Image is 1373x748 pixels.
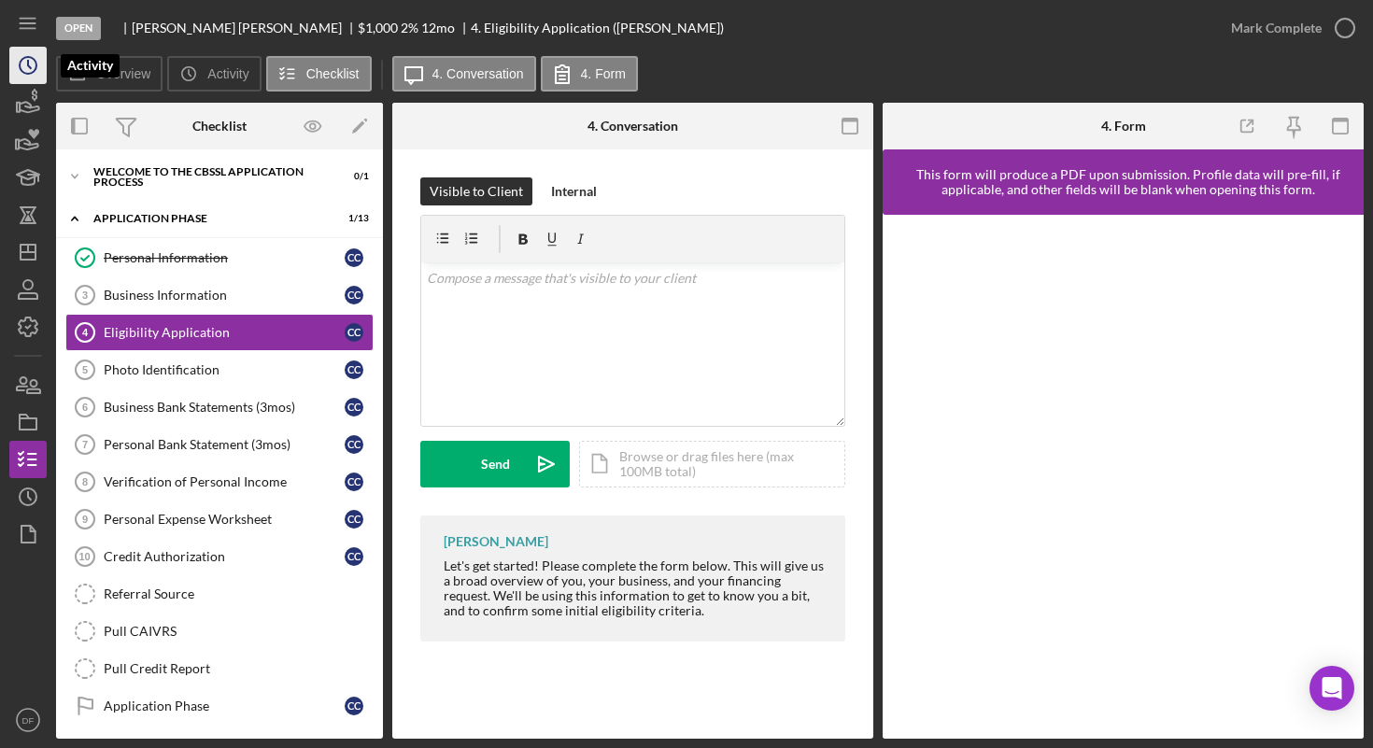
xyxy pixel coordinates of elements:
div: 0 / 1 [335,171,369,182]
tspan: 3 [82,289,88,301]
div: Verification of Personal Income [104,474,345,489]
a: 9Personal Expense WorksheetCC [65,501,374,538]
a: Application PhaseCC [65,687,374,725]
div: [PERSON_NAME] [PERSON_NAME] [132,21,358,35]
tspan: 9 [82,514,88,525]
a: Pull CAIVRS [65,613,374,650]
div: Welcome to the CBSSL Application Process [93,166,322,188]
button: Overview [56,56,163,92]
div: [PERSON_NAME] [444,534,548,549]
div: C C [345,473,363,491]
a: Pull Credit Report [65,650,374,687]
div: Application Phase [104,699,345,713]
tspan: 8 [82,476,88,487]
div: Business Information [104,288,345,303]
button: Activity [167,56,261,92]
div: C C [345,510,363,529]
a: 3Business InformationCC [65,276,374,314]
div: C C [345,398,363,416]
div: Mark Complete [1231,9,1322,47]
tspan: 7 [82,439,88,450]
div: C C [345,323,363,342]
text: DF [22,715,35,726]
div: Personal Bank Statement (3mos) [104,437,345,452]
div: 4. Conversation [587,119,678,134]
div: C C [345,697,363,715]
a: 10Credit AuthorizationCC [65,538,374,575]
label: Checklist [306,66,360,81]
div: Send [481,441,510,487]
div: Personal Expense Worksheet [104,512,345,527]
div: Application Phase [93,213,322,224]
div: Internal [551,177,597,205]
a: 5Photo IdentificationCC [65,351,374,388]
iframe: Lenderfit form [901,233,1347,720]
tspan: 10 [78,551,90,562]
div: Business Bank Statements (3mos) [104,400,345,415]
tspan: 6 [82,402,88,413]
div: 4. Eligibility Application ([PERSON_NAME]) [471,21,724,35]
div: This form will produce a PDF upon submission. Profile data will pre-fill, if applicable, and othe... [892,167,1364,197]
div: Credit Authorization [104,549,345,564]
div: Open Intercom Messenger [1309,666,1354,711]
a: 4Eligibility ApplicationCC [65,314,374,351]
button: Visible to Client [420,177,532,205]
div: Pull Credit Report [104,661,373,676]
div: C C [345,286,363,304]
div: Photo Identification [104,362,345,377]
a: 7Personal Bank Statement (3mos)CC [65,426,374,463]
div: Let's get started! Please complete the form below. This will give us a broad overview of you, you... [444,558,827,618]
a: Referral Source [65,575,374,613]
button: 4. Form [541,56,638,92]
div: C C [345,547,363,566]
div: C C [345,248,363,267]
a: 8Verification of Personal IncomeCC [65,463,374,501]
div: Open [56,17,101,40]
div: C C [345,435,363,454]
div: 12 mo [421,21,455,35]
div: Eligibility Application [104,325,345,340]
label: Overview [96,66,150,81]
div: Checklist [192,119,247,134]
button: Checklist [266,56,372,92]
div: 4. Form [1101,119,1146,134]
div: Visible to Client [430,177,523,205]
button: Internal [542,177,606,205]
button: Send [420,441,570,487]
label: 4. Conversation [432,66,524,81]
button: DF [9,701,47,739]
div: 2 % [401,21,418,35]
button: 4. Conversation [392,56,536,92]
a: 6Business Bank Statements (3mos)CC [65,388,374,426]
button: Mark Complete [1212,9,1364,47]
a: Personal InformationCC [65,239,374,276]
div: Pull CAIVRS [104,624,373,639]
label: 4. Form [581,66,626,81]
tspan: 5 [82,364,88,375]
span: $1,000 [358,20,398,35]
div: Personal Information [104,250,345,265]
tspan: 4 [82,327,89,338]
div: Referral Source [104,586,373,601]
div: C C [345,360,363,379]
div: 1 / 13 [335,213,369,224]
label: Activity [207,66,248,81]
